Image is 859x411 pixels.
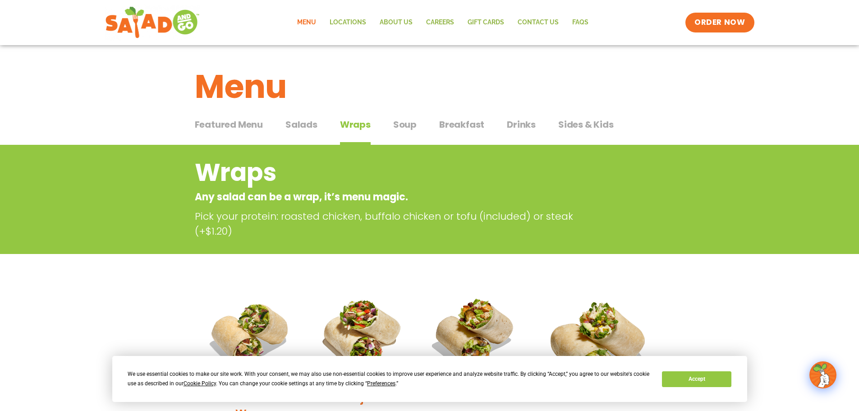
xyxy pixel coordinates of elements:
[112,356,747,402] div: Cookie Consent Prompt
[685,13,754,32] a: ORDER NOW
[290,12,595,33] nav: Menu
[662,371,731,387] button: Accept
[419,12,461,33] a: Careers
[313,285,412,383] img: Product photo for Fajita Wrap
[195,115,665,145] div: Tabbed content
[202,285,300,383] img: Product photo for Tuscan Summer Wrap
[439,118,484,131] span: Breakfast
[461,12,511,33] a: GIFT CARDS
[425,285,524,383] img: Product photo for Roasted Autumn Wrap
[285,118,317,131] span: Salads
[195,189,592,204] p: Any salad can be a wrap, it’s menu magic.
[128,369,651,388] div: We use essential cookies to make our site work. With your consent, we may also use non-essential ...
[290,12,323,33] a: Menu
[810,362,836,388] img: wpChatIcon
[195,62,665,111] h1: Menu
[340,118,371,131] span: Wraps
[105,5,200,41] img: new-SAG-logo-768×292
[367,380,395,387] span: Preferences
[537,285,658,405] img: Product photo for BBQ Ranch Wrap
[558,118,614,131] span: Sides & Kids
[195,154,592,191] h2: Wraps
[184,380,216,387] span: Cookie Policy
[323,12,373,33] a: Locations
[393,118,417,131] span: Soup
[511,12,565,33] a: Contact Us
[565,12,595,33] a: FAQs
[373,12,419,33] a: About Us
[195,118,263,131] span: Featured Menu
[507,118,536,131] span: Drinks
[195,209,596,239] p: Pick your protein: roasted chicken, buffalo chicken or tofu (included) or steak (+$1.20)
[694,17,745,28] span: ORDER NOW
